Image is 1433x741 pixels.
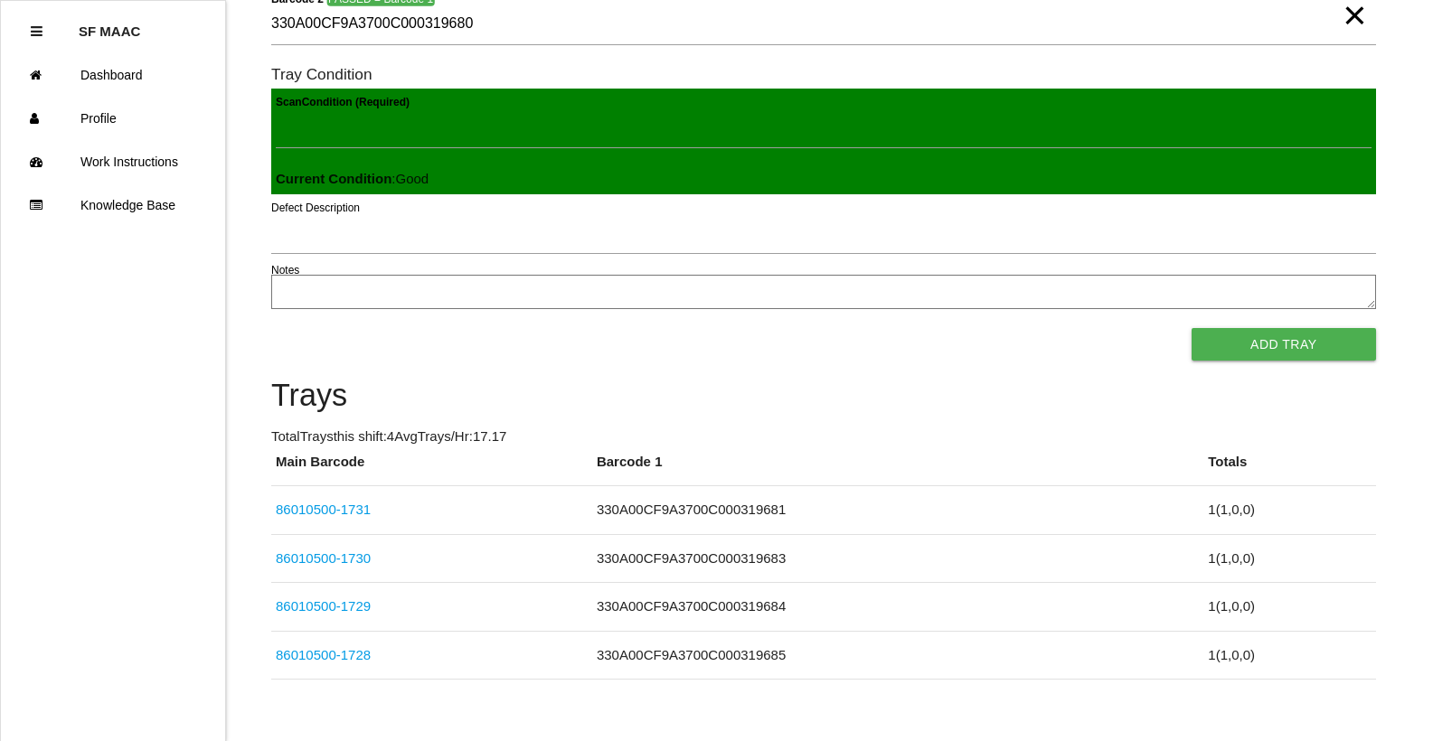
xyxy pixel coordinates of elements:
[271,452,592,486] th: Main Barcode
[1,183,225,227] a: Knowledge Base
[1,97,225,140] a: Profile
[1203,452,1375,486] th: Totals
[592,534,1203,583] td: 330A00CF9A3700C000319683
[276,647,371,662] a: 86010500-1728
[1203,534,1375,583] td: 1 ( 1 , 0 , 0 )
[276,598,371,614] a: 86010500-1729
[592,452,1203,486] th: Barcode 1
[276,171,391,186] b: Current Condition
[276,550,371,566] a: 86010500-1730
[1,53,225,97] a: Dashboard
[592,486,1203,535] td: 330A00CF9A3700C000319681
[271,200,360,216] label: Defect Description
[1203,631,1375,680] td: 1 ( 1 , 0 , 0 )
[592,631,1203,680] td: 330A00CF9A3700C000319685
[276,171,429,186] span: : Good
[592,583,1203,632] td: 330A00CF9A3700C000319684
[1203,486,1375,535] td: 1 ( 1 , 0 , 0 )
[79,10,140,39] p: SF MAAC
[1192,328,1376,361] button: Add Tray
[271,262,299,278] label: Notes
[1,140,225,183] a: Work Instructions
[271,379,1376,413] h4: Trays
[1203,583,1375,632] td: 1 ( 1 , 0 , 0 )
[31,10,42,53] div: Close
[271,66,1376,83] h6: Tray Condition
[271,427,1376,447] p: Total Trays this shift: 4 Avg Trays /Hr: 17.17
[276,502,371,517] a: 86010500-1731
[276,96,410,108] b: Scan Condition (Required)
